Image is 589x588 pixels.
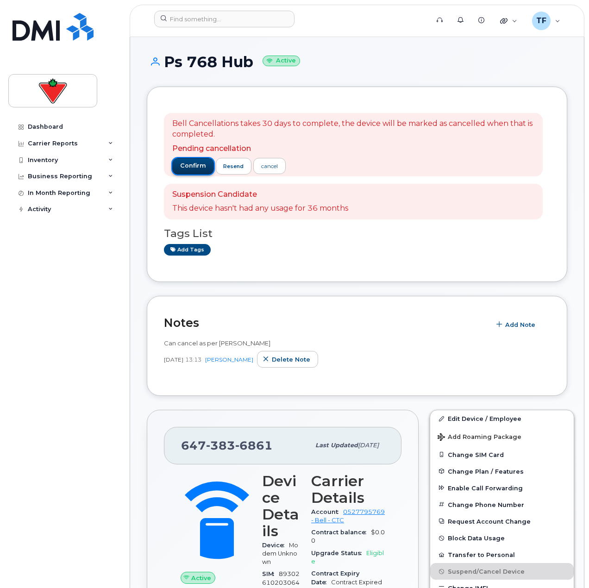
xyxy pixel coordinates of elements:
[164,244,211,256] a: Add tags
[311,550,366,557] span: Upgrade Status
[430,410,574,427] a: Edit Device / Employee
[430,546,574,563] button: Transfer to Personal
[430,463,574,480] button: Change Plan / Features
[262,473,300,539] h3: Device Details
[448,568,525,575] span: Suspend/Cancel Device
[311,508,343,515] span: Account
[257,351,318,368] button: Delete note
[311,473,385,506] h3: Carrier Details
[311,508,385,524] a: 0527795769 - Bell - CTC
[505,320,535,329] span: Add Note
[164,339,270,347] span: Can cancel as per [PERSON_NAME]
[172,189,348,200] p: Suspension Candidate
[205,356,253,363] a: [PERSON_NAME]
[185,356,201,363] span: 13:13
[172,158,214,175] button: confirm
[315,442,358,449] span: Last updated
[262,570,279,577] span: SIM
[430,446,574,463] button: Change SIM Card
[430,480,574,496] button: Enable Call Forwarding
[490,317,543,333] button: Add Note
[181,438,273,452] span: 647
[164,356,183,363] span: [DATE]
[253,158,286,174] a: cancel
[430,563,574,580] button: Suspend/Cancel Device
[430,530,574,546] button: Block Data Usage
[272,355,310,364] span: Delete note
[164,316,486,330] h2: Notes
[147,54,567,70] h1: Ps 768 Hub
[358,442,379,449] span: [DATE]
[430,496,574,513] button: Change Phone Number
[331,579,382,586] span: Contract Expired
[216,158,252,175] button: resend
[262,542,298,566] span: Modem Unknown
[164,228,550,239] h3: Tags List
[261,162,278,170] div: cancel
[311,529,371,536] span: Contract balance
[430,427,574,446] button: Add Roaming Package
[235,438,273,452] span: 6861
[430,513,574,530] button: Request Account Change
[206,438,235,452] span: 383
[191,574,211,582] span: Active
[311,550,384,565] span: Eligible
[223,163,244,170] span: resend
[180,162,206,170] span: confirm
[448,468,524,475] span: Change Plan / Features
[448,484,523,491] span: Enable Call Forwarding
[172,203,348,214] p: This device hasn't had any usage for 36 months
[172,144,534,154] p: Pending cancellation
[263,56,300,66] small: Active
[438,433,521,442] span: Add Roaming Package
[262,542,289,549] span: Device
[172,119,534,140] p: Bell Cancellations takes 30 days to complete, the device will be marked as cancelled when that is...
[311,570,359,585] span: Contract Expiry Date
